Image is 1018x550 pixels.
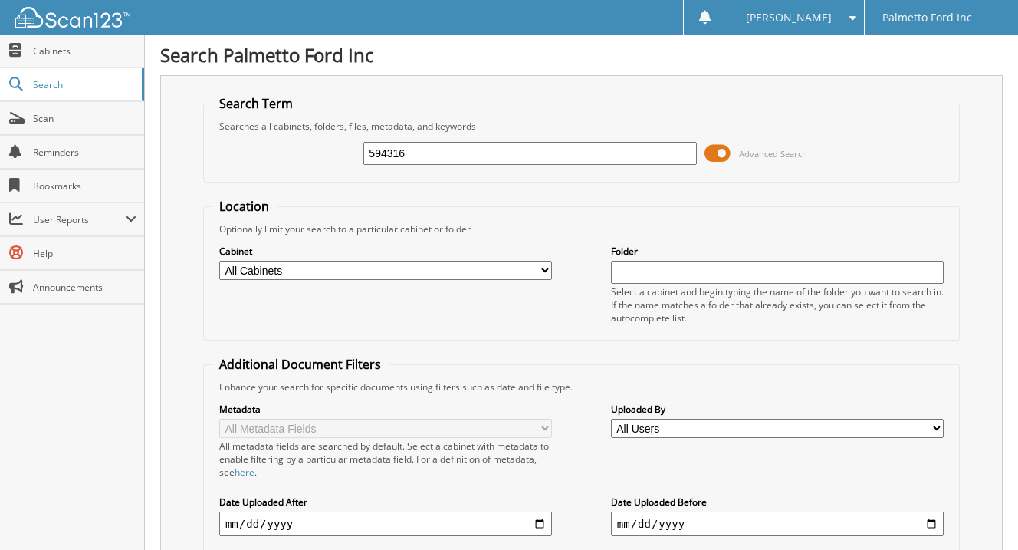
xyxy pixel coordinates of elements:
label: Metadata [219,403,552,416]
input: end [611,512,944,536]
span: User Reports [33,213,126,226]
div: Select a cabinet and begin typing the name of the folder you want to search in. If the name match... [611,285,944,324]
a: here [235,466,254,479]
span: Scan [33,112,136,125]
div: Optionally limit your search to a particular cabinet or folder [212,222,951,235]
legend: Additional Document Filters [212,356,389,373]
span: Advanced Search [739,148,807,160]
span: Announcements [33,281,136,294]
span: Help [33,247,136,260]
legend: Search Term [212,95,300,112]
label: Uploaded By [611,403,944,416]
label: Folder [611,245,944,258]
span: Reminders [33,146,136,159]
div: Enhance your search for specific documents using filters such as date and file type. [212,380,951,394]
span: Bookmarks [33,179,136,193]
label: Date Uploaded After [219,496,552,509]
label: Date Uploaded Before [611,496,944,509]
h1: Search Palmetto Ford Inc [160,42,1003,68]
input: start [219,512,552,536]
span: [PERSON_NAME] [746,13,832,22]
div: All metadata fields are searched by default. Select a cabinet with metadata to enable filtering b... [219,440,552,479]
div: Searches all cabinets, folders, files, metadata, and keywords [212,120,951,133]
span: Palmetto Ford Inc [882,13,972,22]
label: Cabinet [219,245,552,258]
span: Search [33,78,134,91]
span: Cabinets [33,44,136,58]
legend: Location [212,198,277,215]
img: scan123-logo-white.svg [15,7,130,28]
